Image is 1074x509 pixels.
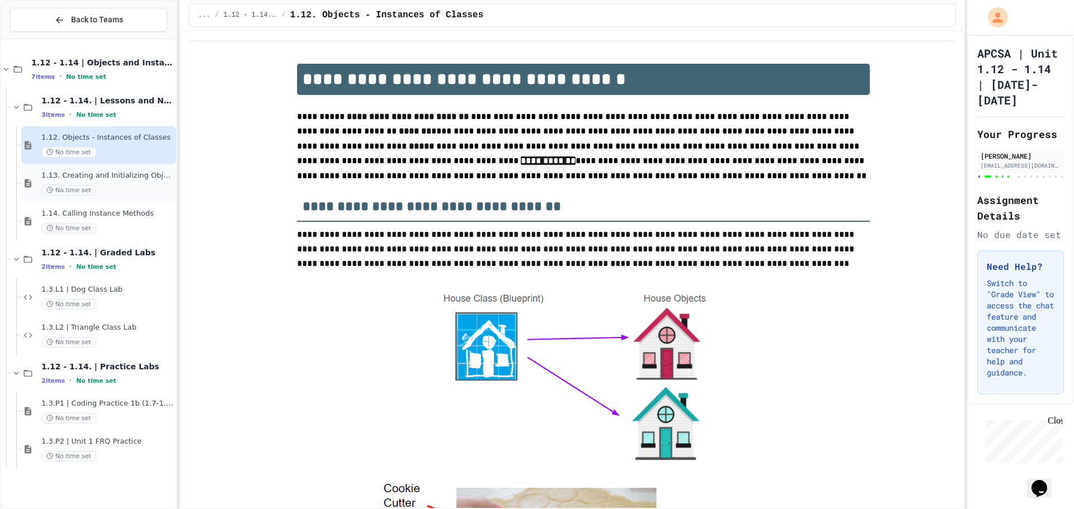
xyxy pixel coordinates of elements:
h2: Your Progress [977,126,1064,142]
span: 1.3.P1 | Coding Practice 1b (1.7-1.15) [41,399,174,408]
span: 1.12 - 1.14. | Practice Labs [41,361,174,372]
span: Back to Teams [71,14,123,26]
div: Chat with us now!Close [4,4,77,71]
iframe: chat widget [981,416,1063,463]
span: 1.12 - 1.14. | Lessons and Notes [223,11,277,20]
h2: Assignment Details [977,192,1064,223]
span: / [215,11,219,20]
span: 2 items [41,263,65,270]
span: 1.13. Creating and Initializing Objects: Constructors [41,171,174,180]
span: No time set [76,111,116,118]
span: No time set [41,413,96,424]
span: No time set [41,451,96,462]
span: No time set [41,299,96,310]
span: 2 items [41,377,65,384]
span: 1.3.L1 | Dog Class Lab [41,285,174,294]
span: 1.12 - 1.14. | Graded Labs [41,248,174,258]
span: • [69,376,72,385]
span: 1.12 - 1.14. | Lessons and Notes [41,96,174,106]
span: • [69,110,72,119]
div: [PERSON_NAME] [981,151,1061,161]
div: My Account [976,4,1011,30]
span: No time set [66,73,106,80]
span: 1.12. Objects - Instances of Classes [41,133,174,142]
span: ... [198,11,210,20]
span: No time set [41,185,96,196]
p: Switch to "Grade View" to access the chat feature and communicate with your teacher for help and ... [987,278,1054,378]
span: 1.14. Calling Instance Methods [41,209,174,218]
span: • [59,72,62,81]
iframe: chat widget [1027,464,1063,498]
span: • [69,262,72,271]
span: 1.3.L2 | Triangle Class Lab [41,323,174,332]
span: No time set [41,223,96,234]
h1: APCSA | Unit 1.12 - 1.14 | [DATE]-[DATE] [977,45,1064,108]
span: 7 items [31,73,55,80]
div: No due date set [977,228,1064,241]
span: / [281,11,285,20]
span: No time set [76,263,116,270]
span: No time set [41,337,96,348]
span: 1.3.P2 | Unit 1 FRQ Practice [41,437,174,446]
span: 1.12 - 1.14 | Objects and Instances of Classes [31,58,174,68]
h3: Need Help? [987,260,1054,273]
span: No time set [41,147,96,158]
span: No time set [76,377,116,384]
div: [EMAIL_ADDRESS][DOMAIN_NAME] [981,161,1061,170]
span: 1.12. Objects - Instances of Classes [290,8,483,22]
span: 3 items [41,111,65,118]
button: Back to Teams [10,8,167,32]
